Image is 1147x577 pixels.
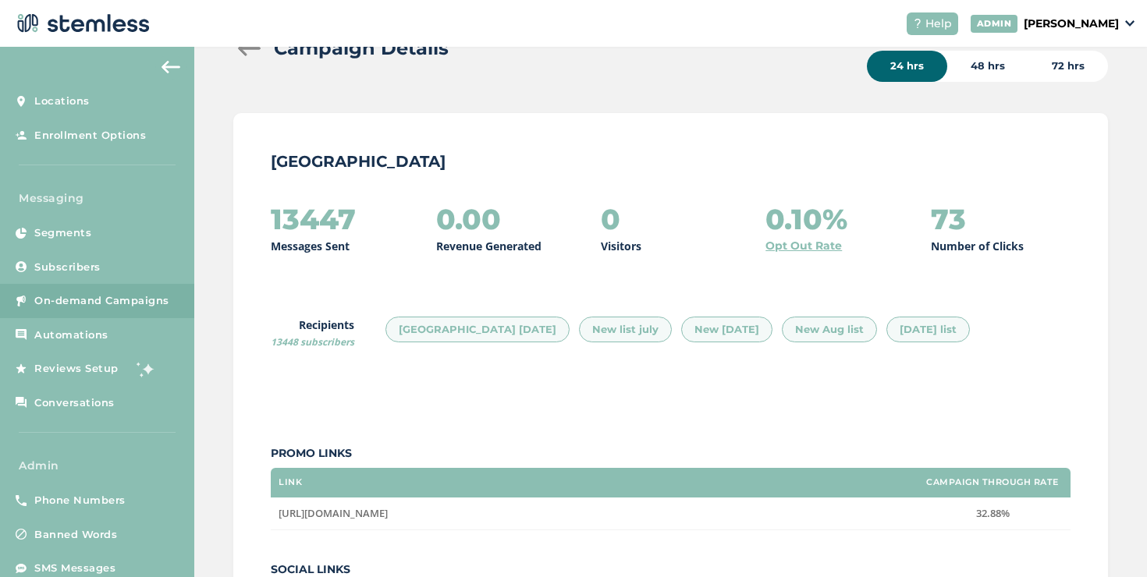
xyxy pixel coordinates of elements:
span: Automations [34,327,108,343]
span: Phone Numbers [34,493,126,508]
img: icon_down-arrow-small-66adaf34.svg [1125,20,1135,27]
h2: 0 [601,204,620,235]
label: Recipients [271,317,354,349]
h2: Campaign Details [274,34,449,62]
span: Banned Words [34,527,117,543]
label: 32.88% [922,507,1063,520]
a: Opt Out Rate [765,238,842,254]
h2: 0.00 [436,204,501,235]
h2: 0.10% [765,204,847,235]
span: On-demand Campaigns [34,293,169,309]
img: icon-arrow-back-accent-c549486e.svg [162,61,180,73]
div: 72 hrs [1028,51,1108,82]
span: Subscribers [34,260,101,275]
img: glitter-stars-b7820f95.gif [130,353,162,384]
span: Reviews Setup [34,361,119,377]
span: 32.88% [976,506,1010,520]
div: New Aug list [782,317,877,343]
label: Promo Links [271,445,1071,462]
p: Visitors [601,238,641,254]
div: New list july [579,317,672,343]
div: [GEOGRAPHIC_DATA] [DATE] [385,317,570,343]
h2: 73 [931,204,966,235]
p: Revenue Generated [436,238,542,254]
span: Conversations [34,395,115,411]
div: ADMIN [971,15,1018,33]
span: [URL][DOMAIN_NAME] [279,506,388,520]
div: [DATE] list [886,317,970,343]
span: Segments [34,225,91,241]
img: icon-help-white-03924b79.svg [913,19,922,28]
span: Help [925,16,952,32]
span: Locations [34,94,90,109]
div: 24 hrs [867,51,947,82]
img: logo-dark-0685b13c.svg [12,8,150,39]
div: 48 hrs [947,51,1028,82]
label: Link [279,477,302,487]
p: [GEOGRAPHIC_DATA] [271,150,1071,172]
div: New [DATE] [681,317,772,343]
span: SMS Messages [34,561,115,576]
label: Campaign Through Rate [926,477,1059,487]
p: Messages Sent [271,238,350,254]
p: Number of Clicks [931,238,1024,254]
span: Enrollment Options [34,128,146,143]
p: [PERSON_NAME] [1024,16,1119,32]
label: https://disposhops.com/ [279,507,907,520]
iframe: Chat Widget [1069,502,1147,577]
h2: 13447 [271,204,356,235]
span: 13448 subscribers [271,335,354,349]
